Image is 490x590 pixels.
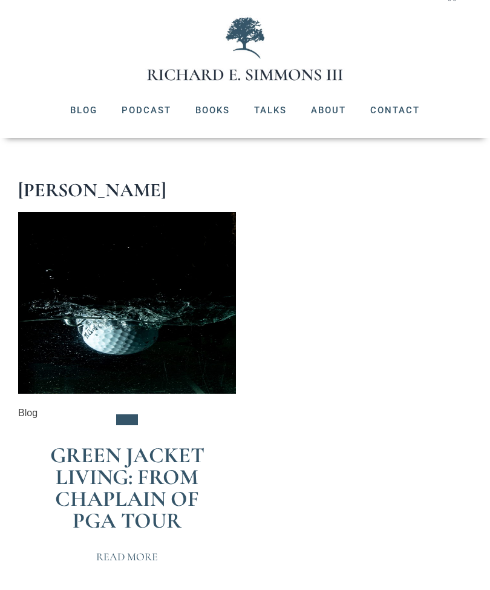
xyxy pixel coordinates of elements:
[12,94,478,126] nav: Menu
[58,94,109,126] a: Blog
[50,442,204,534] a: Green Jacket Living: From Chaplain of PGA Tour
[82,544,172,569] a: Read More
[96,551,158,562] span: Read More
[242,94,299,126] a: Talks
[109,94,183,126] a: Podcast
[18,181,472,200] h1: [PERSON_NAME]
[183,94,242,126] a: Books
[358,94,432,126] a: Contact
[299,94,358,126] a: About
